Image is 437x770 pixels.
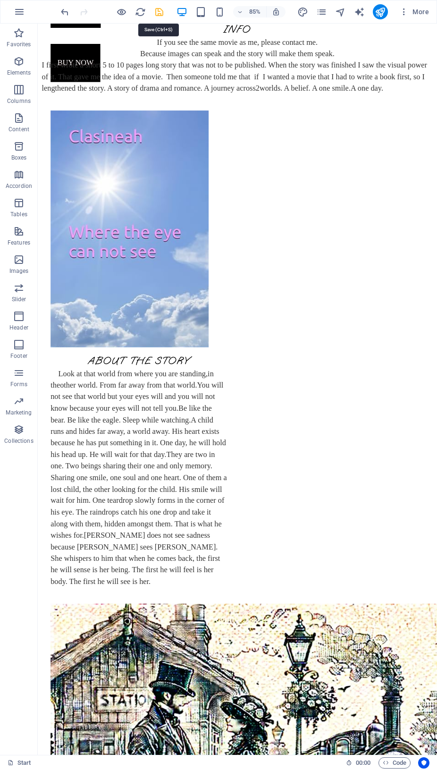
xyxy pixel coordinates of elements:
p: Accordion [6,182,32,190]
p: Collections [4,437,33,445]
a: Click to cancel selection. Double-click to open Pages [8,757,31,769]
button: 85% [233,6,267,17]
p: Features [8,239,30,246]
span: 00 00 [356,757,370,769]
button: reload [134,6,146,17]
span: : [362,759,364,766]
p: Elements [7,69,31,76]
p: Slider [12,296,26,303]
i: Navigator [335,7,346,17]
button: design [297,6,309,17]
p: Content [8,126,29,133]
button: save [153,6,165,17]
p: Favorites [7,41,31,48]
p: Marketing [6,409,32,416]
p: Columns [7,97,31,105]
i: Reload page [135,7,146,17]
i: On resize automatically adjust zoom level to fit chosen device. [272,8,280,16]
button: navigator [335,6,346,17]
p: Header [9,324,28,331]
p: Forms [10,381,27,388]
button: Code [378,757,411,769]
i: Undo: Delete elements (Ctrl+Z) [59,7,70,17]
button: publish [373,4,388,19]
button: text_generator [354,6,365,17]
span: Code [383,757,406,769]
p: Footer [10,352,27,360]
i: Publish [375,7,386,17]
p: Boxes [11,154,27,161]
button: More [395,4,433,19]
i: AI Writer [354,7,365,17]
span: More [399,7,429,17]
button: undo [59,6,70,17]
p: Images [9,267,29,275]
i: Pages (Ctrl+Alt+S) [316,7,327,17]
p: Tables [10,211,27,218]
h6: 85% [247,6,262,17]
button: Usercentrics [418,757,429,769]
button: pages [316,6,328,17]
